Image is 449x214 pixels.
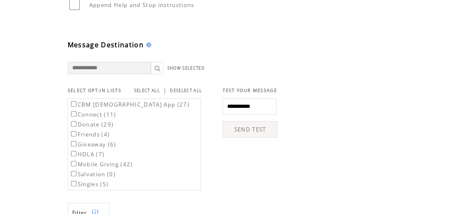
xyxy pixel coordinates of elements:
[223,121,277,138] a: SEND TEST
[69,141,116,148] label: Giveaway (6)
[71,151,76,156] input: HDLA (7)
[71,121,76,126] input: Donate (29)
[170,88,202,93] a: DESELECT ALL
[69,131,110,138] label: Friends (4)
[71,131,76,136] input: Friends (4)
[144,42,151,47] img: help.gif
[71,181,76,186] input: Singles (5)
[71,111,76,117] input: Connect (11)
[167,66,205,71] a: SHOW SELECTED
[69,111,116,118] label: Connect (11)
[68,88,121,93] span: SELECT OPT-IN LISTS
[69,170,115,178] label: Salvation (0)
[71,101,76,107] input: CBM [DEMOGRAPHIC_DATA] App (27)
[163,87,167,94] span: |
[71,141,76,146] input: Giveaway (6)
[71,161,76,166] input: Mobile Giving (42)
[69,151,105,158] label: HDLA (7)
[134,88,160,93] a: SELECT ALL
[89,1,194,9] span: Append Help and Stop instructions
[68,40,144,49] span: Message Destination
[223,88,277,93] span: TEST YOUR MESSAGE
[69,101,189,108] label: CBM [DEMOGRAPHIC_DATA] App (27)
[69,180,109,188] label: Singles (5)
[71,171,76,176] input: Salvation (0)
[69,160,133,168] label: Mobile Giving (42)
[69,121,114,128] label: Donate (29)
